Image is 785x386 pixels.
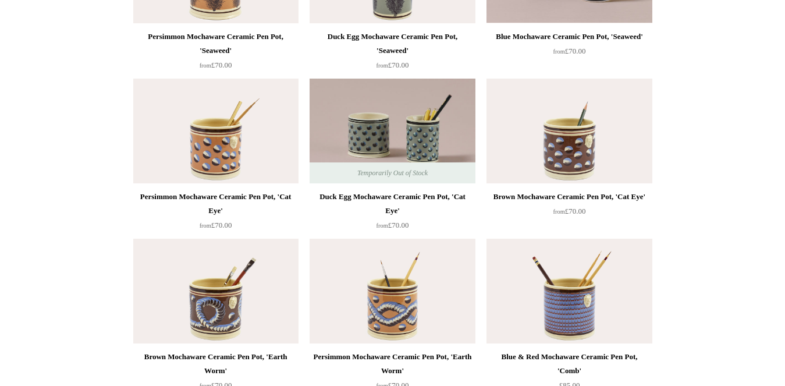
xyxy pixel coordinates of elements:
[310,239,475,343] a: Persimmon Mochaware Ceramic Pen Pot, 'Earth Worm' Persimmon Mochaware Ceramic Pen Pot, 'Earth Worm'
[136,190,296,218] div: Persimmon Mochaware Ceramic Pen Pot, 'Cat Eye'
[133,79,299,183] img: Persimmon Mochaware Ceramic Pen Pot, 'Cat Eye'
[133,79,299,183] a: Persimmon Mochaware Ceramic Pen Pot, 'Cat Eye' Persimmon Mochaware Ceramic Pen Pot, 'Cat Eye'
[489,350,649,378] div: Blue & Red Mochaware Ceramic Pen Pot, 'Comb'
[200,222,211,229] span: from
[486,190,652,238] a: Brown Mochaware Ceramic Pen Pot, 'Cat Eye' from£70.00
[376,61,409,69] span: £70.00
[489,30,649,44] div: Blue Mochaware Ceramic Pen Pot, 'Seaweed'
[486,239,652,343] img: Blue & Red Mochaware Ceramic Pen Pot, 'Comb'
[553,48,565,55] span: from
[486,79,652,183] a: Brown Mochaware Ceramic Pen Pot, 'Cat Eye' Brown Mochaware Ceramic Pen Pot, 'Cat Eye'
[200,62,211,69] span: from
[553,207,586,215] span: £70.00
[553,208,565,215] span: from
[489,190,649,204] div: Brown Mochaware Ceramic Pen Pot, 'Cat Eye'
[312,350,472,378] div: Persimmon Mochaware Ceramic Pen Pot, 'Earth Worm'
[553,47,586,55] span: £70.00
[310,30,475,77] a: Duck Egg Mochaware Ceramic Pen Pot, 'Seaweed' from£70.00
[133,239,299,343] img: Brown Mochaware Ceramic Pen Pot, 'Earth Worm'
[200,61,232,69] span: £70.00
[310,239,475,343] img: Persimmon Mochaware Ceramic Pen Pot, 'Earth Worm'
[136,350,296,378] div: Brown Mochaware Ceramic Pen Pot, 'Earth Worm'
[136,30,296,58] div: Persimmon Mochaware Ceramic Pen Pot, 'Seaweed'
[310,190,475,238] a: Duck Egg Mochaware Ceramic Pen Pot, 'Cat Eye' from£70.00
[486,79,652,183] img: Brown Mochaware Ceramic Pen Pot, 'Cat Eye'
[486,239,652,343] a: Blue & Red Mochaware Ceramic Pen Pot, 'Comb' Blue & Red Mochaware Ceramic Pen Pot, 'Comb'
[376,221,409,229] span: £70.00
[200,221,232,229] span: £70.00
[133,190,299,238] a: Persimmon Mochaware Ceramic Pen Pot, 'Cat Eye' from£70.00
[312,190,472,218] div: Duck Egg Mochaware Ceramic Pen Pot, 'Cat Eye'
[376,62,388,69] span: from
[133,239,299,343] a: Brown Mochaware Ceramic Pen Pot, 'Earth Worm' Brown Mochaware Ceramic Pen Pot, 'Earth Worm'
[310,79,475,183] a: Duck Egg Mochaware Ceramic Pen Pot, 'Cat Eye' Duck Egg Mochaware Ceramic Pen Pot, 'Cat Eye' Tempo...
[346,162,439,183] span: Temporarily Out of Stock
[486,30,652,77] a: Blue Mochaware Ceramic Pen Pot, 'Seaweed' from£70.00
[310,79,475,183] img: Duck Egg Mochaware Ceramic Pen Pot, 'Cat Eye'
[376,222,388,229] span: from
[133,30,299,77] a: Persimmon Mochaware Ceramic Pen Pot, 'Seaweed' from£70.00
[312,30,472,58] div: Duck Egg Mochaware Ceramic Pen Pot, 'Seaweed'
